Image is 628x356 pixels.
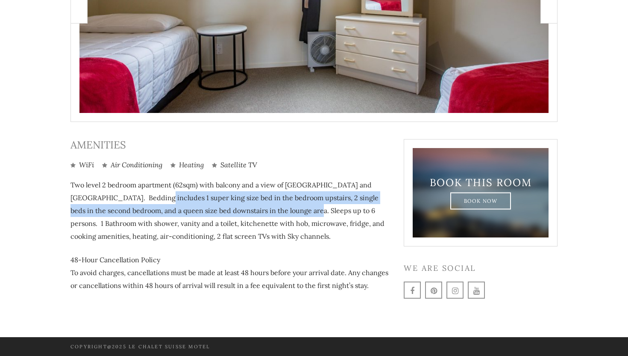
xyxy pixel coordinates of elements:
[170,160,204,170] li: Heating
[450,192,511,209] a: Book Now
[70,342,308,351] p: Copyright@2025 Le Chalet suisse Motel
[102,160,162,170] li: Air Conditioning
[70,253,391,292] p: 48-Hour Cancellation Policy To avoid charges, cancellations must be made at least 48 hours before...
[70,139,391,151] h3: Amenities
[70,178,391,243] p: Two level 2 bedroom apartment (62sqm) with balcony and a view of [GEOGRAPHIC_DATA] and [GEOGRAPHI...
[428,176,534,189] h3: Book This Room
[212,160,257,170] li: Satellite TV
[70,160,94,170] li: WiFi
[404,264,558,273] h3: We are social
